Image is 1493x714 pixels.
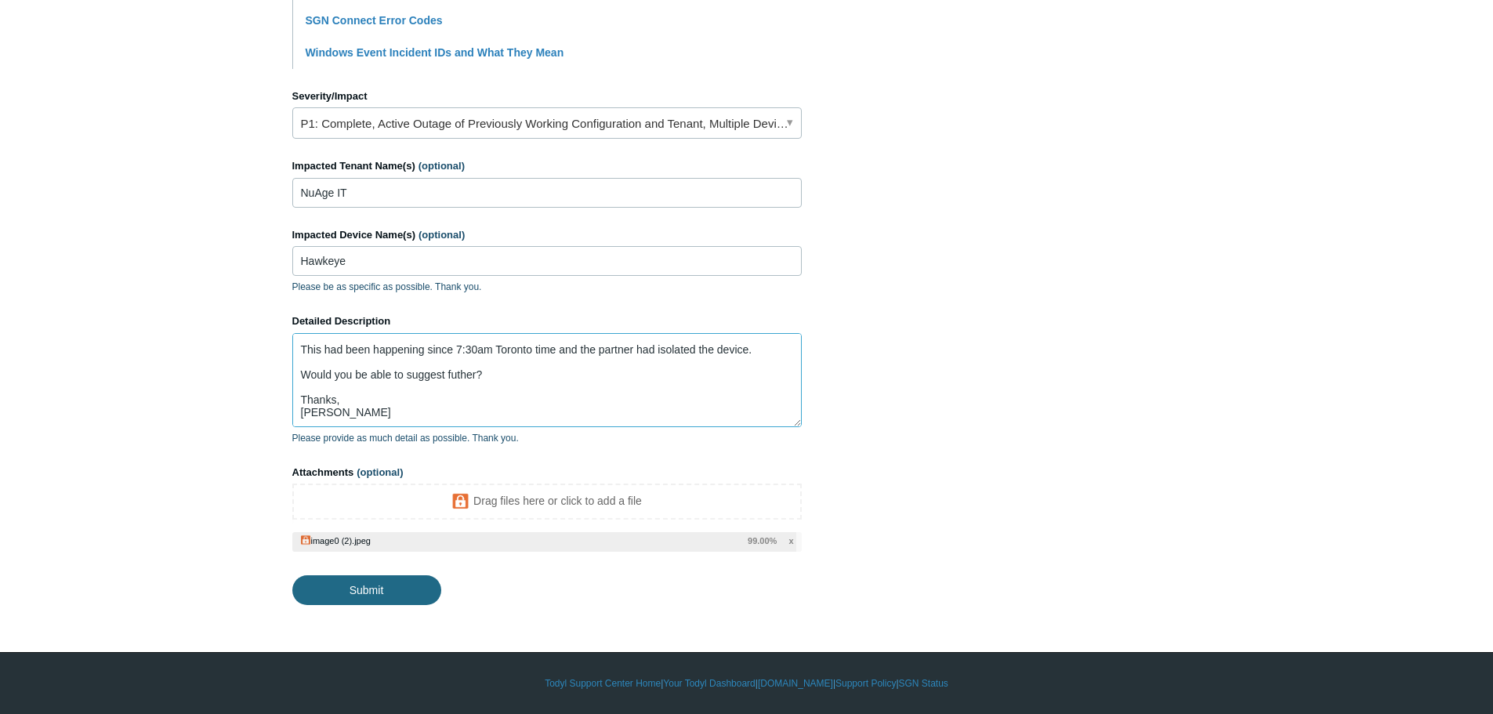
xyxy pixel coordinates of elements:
p: Please provide as much detail as possible. Thank you. [292,431,802,445]
p: Please be as specific as possible. Thank you. [292,280,802,294]
a: [DOMAIN_NAME] [758,676,833,690]
a: SGN Status [899,676,948,690]
a: Support Policy [835,676,896,690]
input: Submit [292,575,441,605]
label: Attachments [292,465,802,480]
label: Severity/Impact [292,89,802,104]
span: (optional) [419,229,465,241]
label: Detailed Description [292,314,802,329]
label: Impacted Device Name(s) [292,227,802,243]
a: SGN Connect Error Codes [306,14,443,27]
span: (optional) [419,160,465,172]
div: | | | | [292,676,1201,690]
span: x [788,535,793,548]
span: 99.00% [748,535,777,548]
a: P1: Complete, Active Outage of Previously Working Configuration and Tenant, Multiple Devices [292,107,802,139]
a: Todyl Support Center Home [545,676,661,690]
a: Windows Event Incident IDs and What They Mean [306,46,564,59]
a: Your Todyl Dashboard [663,676,755,690]
span: (optional) [357,466,403,478]
label: Impacted Tenant Name(s) [292,158,802,174]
